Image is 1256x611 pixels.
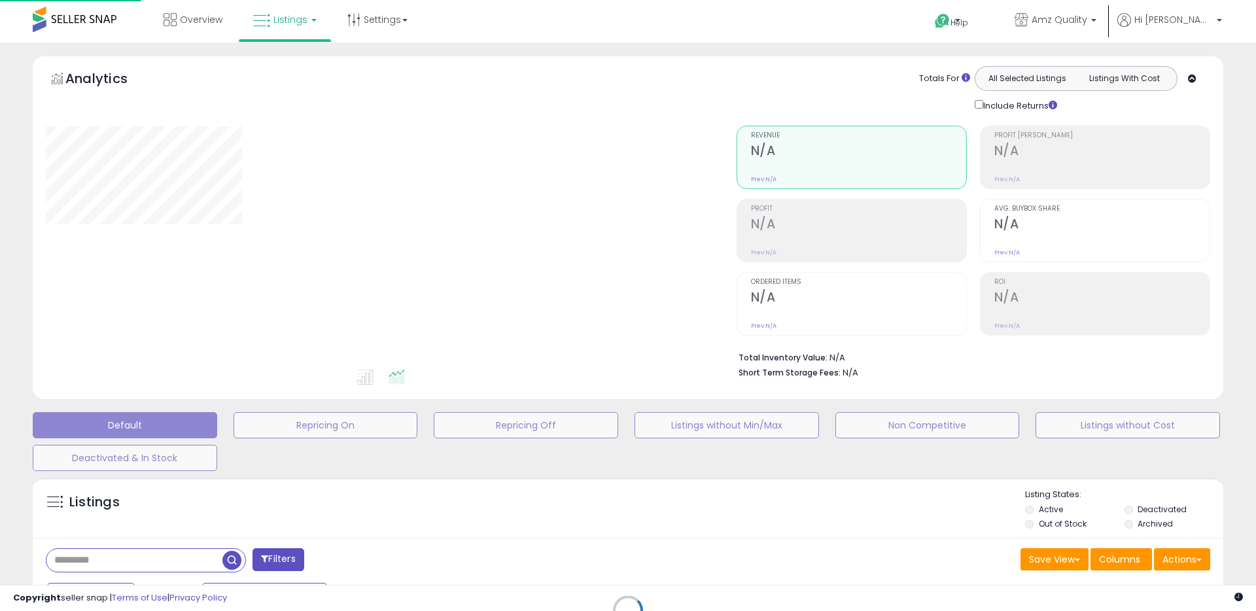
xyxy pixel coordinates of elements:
[994,249,1020,256] small: Prev: N/A
[434,412,618,438] button: Repricing Off
[994,143,1210,161] h2: N/A
[635,412,819,438] button: Listings without Min/Max
[751,205,966,213] span: Profit
[994,290,1210,307] h2: N/A
[33,445,217,471] button: Deactivated & In Stock
[234,412,418,438] button: Repricing On
[994,175,1020,183] small: Prev: N/A
[1134,13,1213,26] span: Hi [PERSON_NAME]
[751,132,966,139] span: Revenue
[994,217,1210,234] h2: N/A
[33,412,217,438] button: Default
[13,592,227,604] div: seller snap | |
[13,591,61,604] strong: Copyright
[739,352,828,363] b: Total Inventory Value:
[919,73,970,85] div: Totals For
[751,175,776,183] small: Prev: N/A
[751,290,966,307] h2: N/A
[751,279,966,286] span: Ordered Items
[65,69,153,91] h5: Analytics
[979,70,1076,87] button: All Selected Listings
[994,279,1210,286] span: ROI
[751,217,966,234] h2: N/A
[739,349,1200,364] li: N/A
[994,132,1210,139] span: Profit [PERSON_NAME]
[924,3,994,43] a: Help
[835,412,1020,438] button: Non Competitive
[934,13,951,29] i: Get Help
[1075,70,1173,87] button: Listings With Cost
[751,322,776,330] small: Prev: N/A
[1036,412,1220,438] button: Listings without Cost
[843,366,858,379] span: N/A
[1117,13,1222,43] a: Hi [PERSON_NAME]
[180,13,222,26] span: Overview
[951,17,968,28] span: Help
[994,205,1210,213] span: Avg. Buybox Share
[994,322,1020,330] small: Prev: N/A
[751,143,966,161] h2: N/A
[739,367,841,378] b: Short Term Storage Fees:
[1032,13,1087,26] span: Amz Quality
[965,97,1073,113] div: Include Returns
[273,13,307,26] span: Listings
[751,249,776,256] small: Prev: N/A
